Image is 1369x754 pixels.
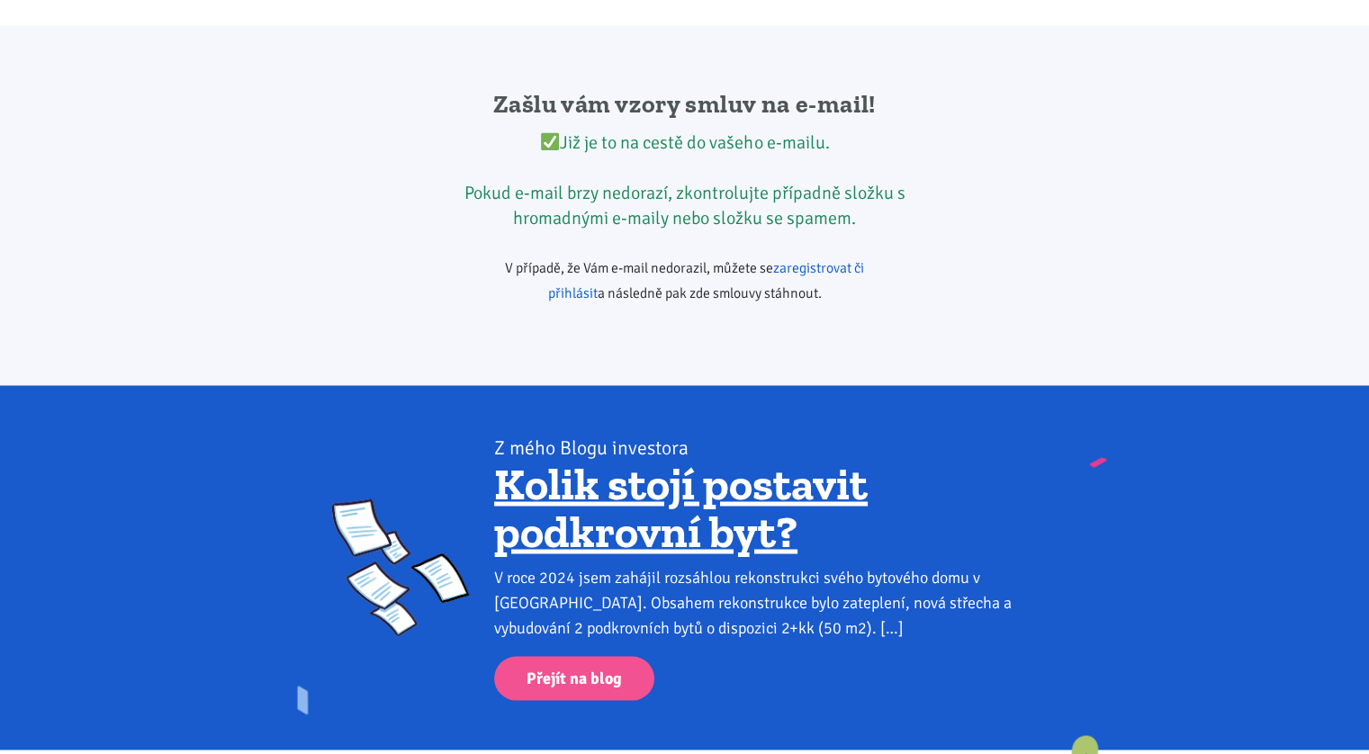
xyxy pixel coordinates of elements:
a: Přejít na blog [494,656,654,700]
h2: Zašlu vám vzory smluv na e-mail! [454,88,915,121]
p: V případě, že Vám e-mail nedorazil, můžete se a následně pak zde smlouvy stáhnout. [454,256,915,306]
div: Již je to na cestě do vašeho e-mailu. Pokud e-mail brzy nedorazí, zkontrolujte případně složku s ... [454,130,915,231]
div: Z mého Blogu investora [494,435,1037,460]
img: ✅ [541,132,559,150]
div: V roce 2024 jsem zahájil rozsáhlou rekonstrukci svého bytového domu v [GEOGRAPHIC_DATA]. Obsahem ... [494,564,1037,640]
a: Kolik stojí postavit podkrovní byt? [494,456,868,559]
a: zaregistrovat či přihlásit [548,259,865,302]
